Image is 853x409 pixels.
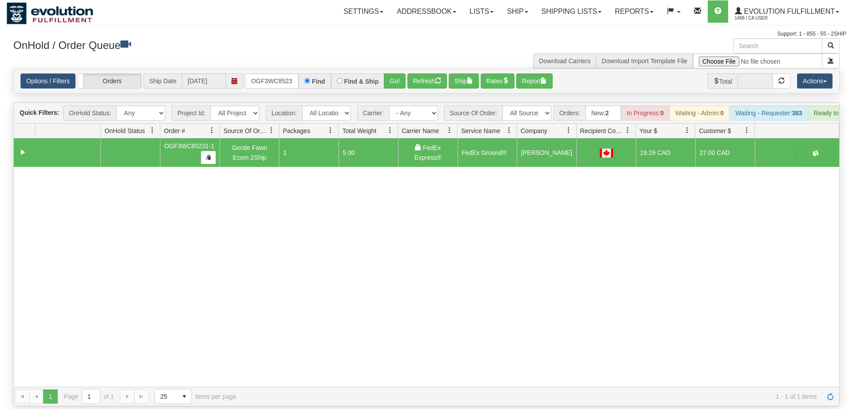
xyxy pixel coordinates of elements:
a: Service Name filter column settings [502,123,517,138]
a: Download Import Template File [602,57,687,65]
span: Evolution Fulfillment [742,8,835,15]
a: Addressbook [390,0,463,23]
div: Waiting - Requester: [729,105,808,121]
input: Import [693,53,822,69]
span: Source Of Order: [444,105,502,121]
span: Location: [266,105,302,121]
span: Total Weight [342,126,376,135]
span: OnHold Status [104,126,145,135]
a: Source Of Order filter column settings [264,123,279,138]
span: Order # [164,126,185,135]
img: logo1488.jpg [7,2,93,24]
span: Your $ [639,126,657,135]
span: Page 1 [43,389,57,404]
a: Carrier Name filter column settings [442,123,457,138]
span: select [177,389,191,404]
input: Search [733,38,822,53]
a: Settings [337,0,390,23]
button: Report [516,73,553,89]
strong: 0 [720,109,724,117]
a: Recipient Country filter column settings [620,123,635,138]
td: 27.00 CAD [695,138,755,167]
span: Total [707,73,738,89]
label: Find & Ship [344,78,379,85]
a: Company filter column settings [561,123,576,138]
span: Page of 1 [64,389,114,404]
a: Your $ filter column settings [680,123,695,138]
h3: OnHold / Order Queue [13,38,420,51]
button: Ship [449,73,479,89]
div: New: [586,105,621,121]
button: Actions [797,73,833,89]
span: OnHold Status: [63,105,116,121]
a: Total Weight filter column settings [383,123,398,138]
button: Refresh [407,73,447,89]
iframe: chat widget [833,159,852,250]
a: Evolution Fulfillment 1488 / CA User [728,0,846,23]
a: Customer $ filter column settings [739,123,754,138]
a: Download Carriers [539,57,590,65]
span: Customer $ [699,126,731,135]
td: FedEx Ground® [458,138,517,167]
span: 25 [160,392,172,401]
input: Page 1 [82,389,100,404]
a: Shipping lists [535,0,608,23]
label: Orders [78,74,141,88]
span: Carrier Name [402,126,439,135]
strong: 2 [606,109,609,117]
button: Shipping Documents [796,147,836,160]
span: 1 - 1 of 1 items [249,393,817,400]
span: Recipient Country [580,126,625,135]
span: 1488 / CA User [735,14,801,23]
a: Collapse [17,147,28,158]
a: OnHold Status filter column settings [145,123,160,138]
span: Packages [283,126,310,135]
span: Company [521,126,547,135]
strong: 0 [660,109,664,117]
a: Ship [500,0,534,23]
span: items per page [155,389,236,404]
div: In Progress: [621,105,670,121]
span: Carrier: [357,105,389,121]
span: FedEx Express® [415,144,442,161]
a: Refresh [823,389,837,404]
button: Rates [481,73,515,89]
span: Service Name [461,126,500,135]
div: Support: 1 - 855 - 55 - 2SHIP [7,30,846,38]
span: Orders: [554,105,586,121]
div: grid toolbar [14,103,839,124]
button: Go! [384,73,406,89]
a: Packages filter column settings [323,123,338,138]
a: Lists [463,0,500,23]
label: Quick Filters: [20,108,59,117]
a: Order # filter column settings [204,123,219,138]
input: Order # [245,73,299,89]
img: CA [600,149,613,158]
span: Ship Date [143,73,182,89]
div: Gentle Fawn Ecom 2Ship [224,143,275,163]
span: Page sizes drop down [155,389,192,404]
div: Waiting - Admin: [670,105,729,121]
span: Source Of Order [223,126,268,135]
button: Search [822,38,840,53]
a: Options / Filters [20,73,76,89]
td: [PERSON_NAME] [517,138,576,167]
button: Copy to clipboard [201,151,216,164]
td: 19.29 CAD [636,138,695,167]
a: Reports [608,0,660,23]
label: Find [312,78,325,85]
span: 1 [283,149,287,156]
span: 5.00 [343,149,355,156]
span: Project Id: [171,105,211,121]
span: OGF3WC85231-1 [164,142,215,150]
strong: 383 [792,109,802,117]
